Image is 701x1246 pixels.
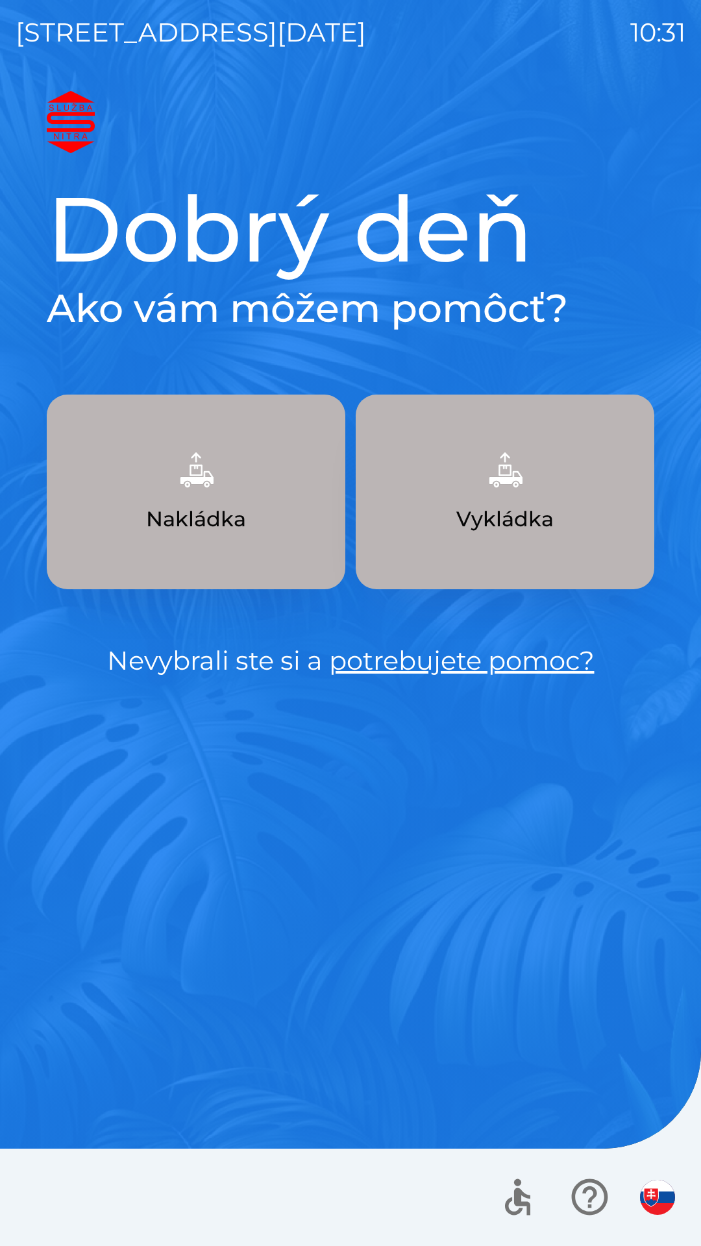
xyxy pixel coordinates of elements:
button: Nakládka [47,395,345,589]
p: Nevybrali ste si a [47,641,654,680]
button: Vykládka [356,395,654,589]
p: Nakládka [146,504,246,535]
p: [STREET_ADDRESS][DATE] [16,13,366,52]
img: sk flag [640,1180,675,1215]
img: 9957f61b-5a77-4cda-b04a-829d24c9f37e.png [167,441,225,498]
p: 10:31 [630,13,685,52]
a: potrebujete pomoc? [329,644,595,676]
h1: Dobrý deň [47,174,654,284]
img: 6e47bb1a-0e3d-42fb-b293-4c1d94981b35.png [476,441,534,498]
p: Vykládka [456,504,554,535]
h2: Ako vám môžem pomôcť? [47,284,654,332]
img: Logo [47,91,654,153]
